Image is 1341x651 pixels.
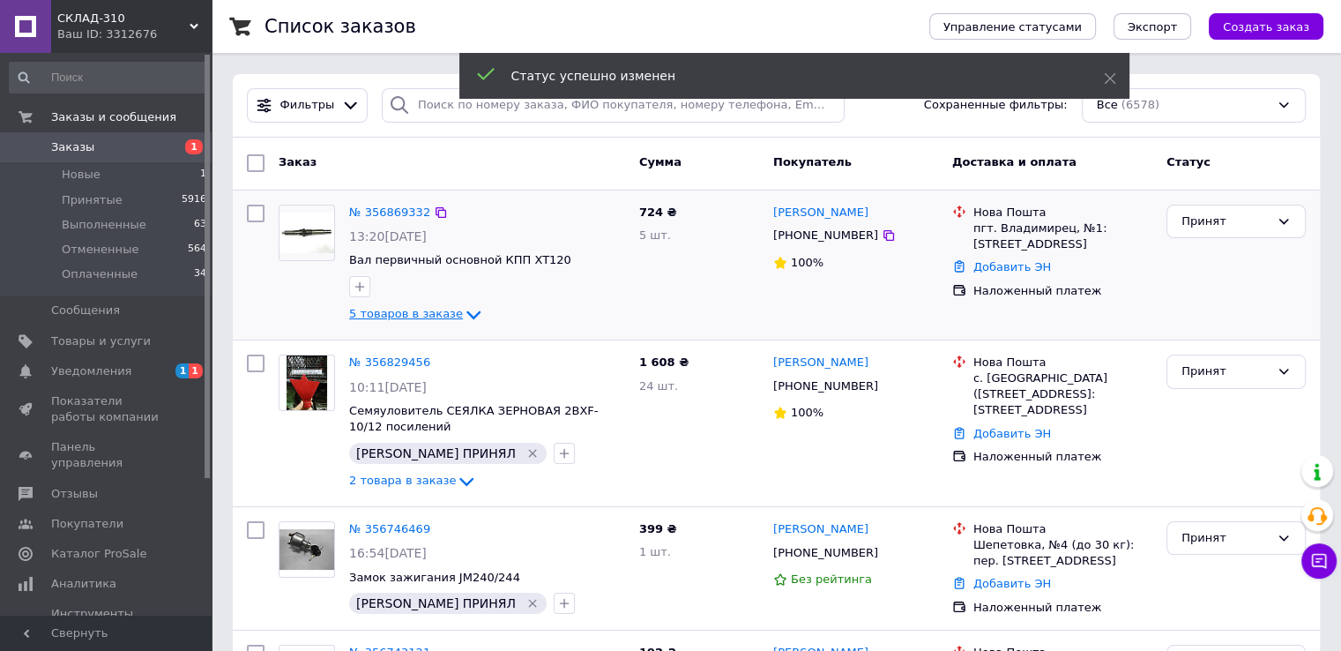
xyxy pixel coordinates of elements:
[973,449,1152,465] div: Наложенный платеж
[973,577,1051,590] a: Добавить ЭН
[1166,155,1211,168] span: Статус
[1301,543,1337,579] button: Чат с покупателем
[773,355,868,371] a: [PERSON_NAME]
[791,256,823,269] span: 100%
[973,283,1152,299] div: Наложенный платеж
[51,439,163,471] span: Панель управления
[1121,98,1159,111] span: (6578)
[973,521,1152,537] div: Нова Пошта
[639,522,677,535] span: 399 ₴
[791,406,823,419] span: 100%
[349,206,430,219] a: № 356869332
[1114,13,1191,40] button: Экспорт
[51,606,163,638] span: Инструменты вебмастера и SEO
[349,355,430,369] a: № 356829456
[349,229,427,243] span: 13:20[DATE]
[349,253,571,266] a: Вал первичный основной КПП XT120
[57,11,190,26] span: СКЛАД-310
[1097,97,1118,114] span: Все
[773,205,868,221] a: [PERSON_NAME]
[62,217,146,233] span: Выполненные
[189,363,203,378] span: 1
[1128,20,1177,34] span: Экспорт
[51,393,163,425] span: Показатели работы компании
[349,404,598,434] a: Семяуловитель СЕЯЛКА ЗЕРНОВАЯ 2BXF-10/12 посилений
[349,571,520,584] a: Замок зажигания JM240/244
[182,192,206,208] span: 5916
[639,228,671,242] span: 5 шт.
[51,363,131,379] span: Уведомления
[279,529,334,571] img: Фото товару
[279,355,335,411] a: Фото товару
[62,192,123,208] span: Принятые
[973,537,1152,569] div: Шепетовка, №4 (до 30 кг): пер. [STREET_ADDRESS]
[194,266,206,282] span: 34
[973,260,1051,273] a: Добавить ЭН
[382,88,845,123] input: Поиск по номеру заказа, ФИО покупателя, номеру телефона, Email, номеру накладной
[51,139,94,155] span: Заказы
[349,308,463,321] span: 5 товаров в заказе
[356,596,516,610] span: [PERSON_NAME] ПРИНЯЛ
[349,307,484,320] a: 5 товаров в заказе
[264,16,416,37] h1: Список заказов
[525,446,540,460] svg: Удалить метку
[279,521,335,578] a: Фото товару
[9,62,208,94] input: Поиск
[973,370,1152,419] div: с. [GEOGRAPHIC_DATA] ([STREET_ADDRESS]: [STREET_ADDRESS]
[349,475,456,488] span: 2 товара в заказе
[973,427,1051,440] a: Добавить ЭН
[185,139,203,154] span: 1
[525,596,540,610] svg: Удалить метку
[175,363,190,378] span: 1
[349,380,427,394] span: 10:11[DATE]
[639,155,682,168] span: Сумма
[639,379,678,393] span: 24 шт.
[1181,529,1270,548] div: Принят
[639,206,677,219] span: 724 ₴
[973,221,1152,252] div: пгт. Владимирец, №1: [STREET_ADDRESS]
[279,205,335,261] a: Фото товару
[51,333,151,349] span: Товары и услуги
[356,446,516,460] span: [PERSON_NAME] ПРИНЯЛ
[770,224,882,247] div: [PHONE_NUMBER]
[1223,20,1309,34] span: Создать заказ
[639,545,671,558] span: 1 шт.
[200,167,206,183] span: 1
[188,242,206,258] span: 564
[639,355,689,369] span: 1 608 ₴
[62,266,138,282] span: Оплаченные
[62,242,138,258] span: Отмененные
[349,546,427,560] span: 16:54[DATE]
[51,303,120,318] span: Сообщения
[287,355,328,410] img: Фото товару
[51,486,98,502] span: Отзывы
[1181,213,1270,231] div: Принят
[1181,363,1270,381] div: Принят
[929,13,1096,40] button: Управление статусами
[773,521,868,538] a: [PERSON_NAME]
[349,522,430,535] a: № 356746469
[349,474,477,487] a: 2 товара в заказе
[952,155,1077,168] span: Доставка и оплата
[770,375,882,398] div: [PHONE_NUMBER]
[973,205,1152,221] div: Нова Пошта
[51,109,176,125] span: Заказы и сообщения
[280,97,335,114] span: Фильтры
[1209,13,1323,40] button: Создать заказ
[943,20,1082,34] span: Управление статусами
[51,516,123,532] span: Покупатели
[51,546,146,562] span: Каталог ProSale
[57,26,212,42] div: Ваш ID: 3312676
[924,97,1068,114] span: Сохраненные фильтры:
[973,600,1152,616] div: Наложенный платеж
[770,542,882,565] div: [PHONE_NUMBER]
[1191,19,1323,33] a: Создать заказ
[51,576,116,592] span: Аналитика
[973,355,1152,370] div: Нова Пошта
[773,155,852,168] span: Покупатель
[194,217,206,233] span: 63
[791,572,872,586] span: Без рейтинга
